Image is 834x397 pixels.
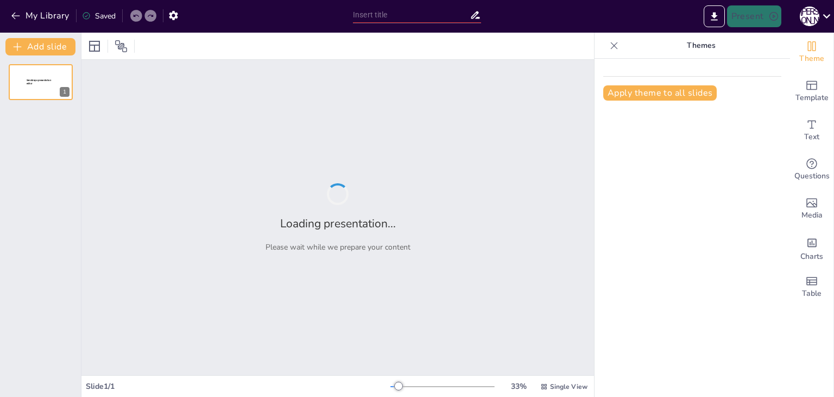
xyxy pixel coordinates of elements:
div: Slide 1 / 1 [86,381,390,392]
div: Change the overall theme [790,33,833,72]
div: І [PERSON_NAME] [800,7,819,26]
div: Saved [82,11,116,21]
button: Apply theme to all slides [603,85,717,101]
button: Export to PowerPoint [704,5,725,27]
button: Present [727,5,781,27]
div: Add a table [790,268,833,307]
div: 33 % [506,381,532,392]
div: Add images, graphics, shapes or video [790,189,833,228]
h2: Loading presentation... [280,216,396,231]
span: Single View [550,382,587,391]
div: Layout [86,38,103,55]
div: Add ready made slides [790,72,833,111]
div: 1 [60,87,69,97]
span: Sendsteps presentation editor [27,79,51,85]
input: Insert title [353,7,470,23]
span: Template [795,92,829,104]
div: Get real-time input from your audience [790,150,833,189]
button: І [PERSON_NAME] [800,5,819,27]
span: Charts [800,251,823,263]
span: Theme [799,53,824,65]
button: My Library [8,7,74,24]
span: Table [802,288,822,300]
p: Themes [623,33,779,59]
div: Add charts and graphs [790,228,833,268]
div: Add text boxes [790,111,833,150]
span: Text [804,131,819,143]
p: Please wait while we prepare your content [266,242,410,252]
span: Position [115,40,128,53]
button: Add slide [5,38,75,55]
span: Media [801,209,823,221]
span: Questions [794,170,830,182]
div: 1 [9,64,73,100]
